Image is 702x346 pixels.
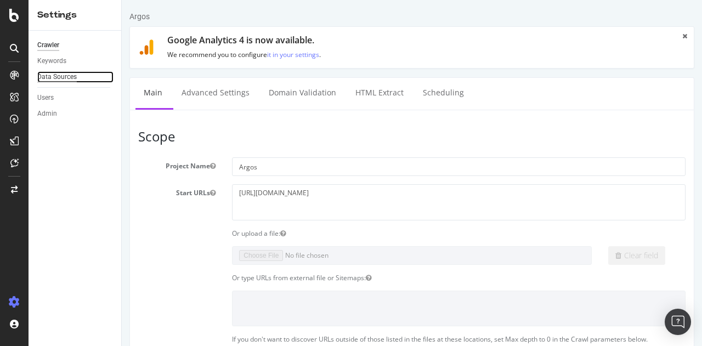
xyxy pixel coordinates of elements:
[37,108,57,120] div: Admin
[17,39,32,55] img: ga4.9118ffdc1441.svg
[139,78,223,108] a: Domain Validation
[88,188,94,197] button: Start URLs
[225,78,290,108] a: HTML Extract
[110,334,564,344] p: If you don't want to discover URLs outside of those listed in the files at these locations, set M...
[37,108,114,120] a: Admin
[16,129,564,144] h3: Scope
[665,309,691,335] div: Open Intercom Messenger
[37,71,114,83] a: Data Sources
[88,161,94,171] button: Project Name
[37,55,114,67] a: Keywords
[46,50,547,59] p: We recommend you to configure .
[110,184,564,220] textarea: [URL][DOMAIN_NAME]
[37,9,112,21] div: Settings
[102,229,572,238] div: Or upload a file:
[52,78,136,108] a: Advanced Settings
[46,36,547,46] h1: Google Analytics 4 is now available.
[8,157,102,171] label: Project Name
[37,92,54,104] div: Users
[8,184,102,197] label: Start URLs
[37,92,114,104] a: Users
[37,71,77,83] div: Data Sources
[8,11,28,22] div: Argos
[293,78,350,108] a: Scheduling
[14,78,49,108] a: Main
[37,55,66,67] div: Keywords
[102,273,572,282] div: Or type URLs from external file or Sitemaps:
[145,50,197,59] a: it in your settings
[37,39,59,51] div: Crawler
[37,39,114,51] a: Crawler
